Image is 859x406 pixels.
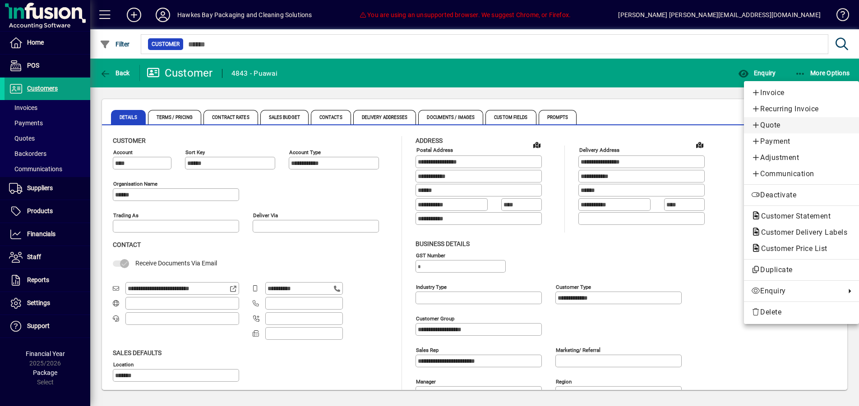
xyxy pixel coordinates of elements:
span: Adjustment [751,152,852,163]
span: Invoice [751,87,852,98]
span: Customer Price List [751,244,832,253]
button: Deactivate customer [744,187,859,203]
span: Deactivate [751,190,852,201]
span: Payment [751,136,852,147]
span: Customer Statement [751,212,835,220]
span: Customer Delivery Labels [751,228,852,237]
span: Communication [751,169,852,179]
span: Quote [751,120,852,131]
span: Recurring Invoice [751,104,852,114]
span: Delete [751,307,852,318]
span: Duplicate [751,265,852,275]
span: Enquiry [751,286,841,297]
